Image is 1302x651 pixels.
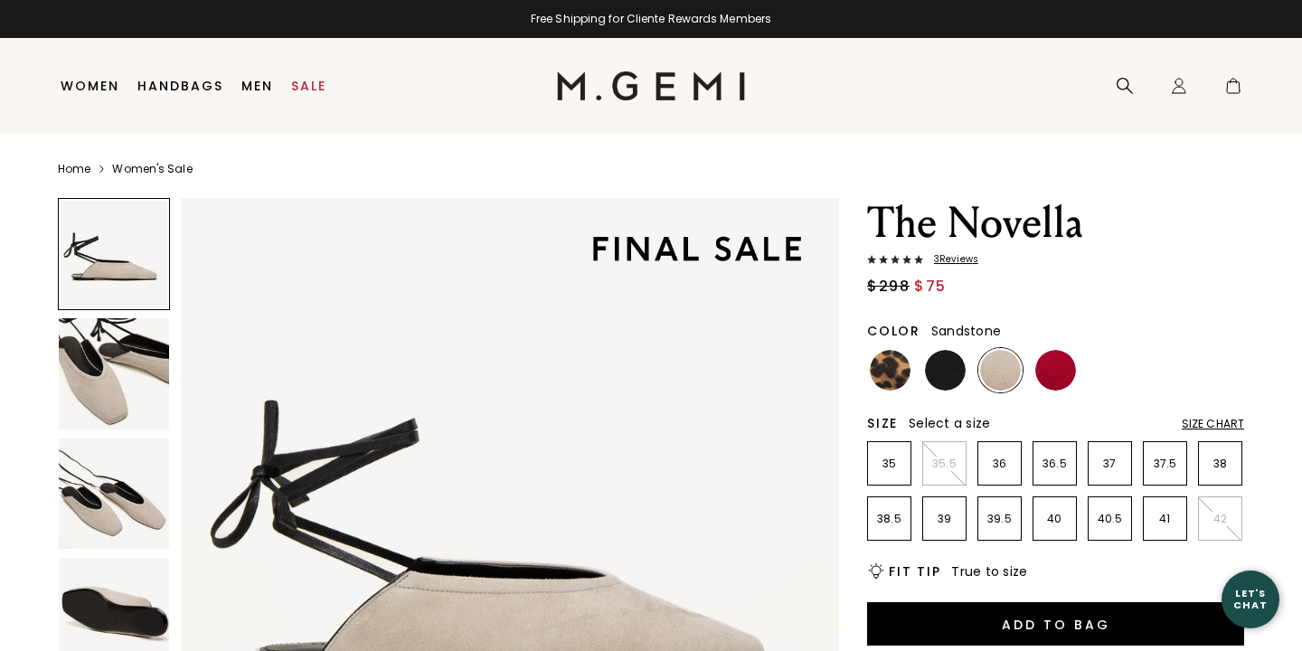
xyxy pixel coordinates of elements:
[59,439,169,549] img: The Novella
[923,512,966,526] p: 39
[1144,512,1186,526] p: 41
[1033,512,1076,526] p: 40
[1199,457,1241,471] p: 38
[1089,512,1131,526] p: 40.5
[868,512,910,526] p: 38.5
[980,350,1021,391] img: Sandstone
[931,322,1001,340] span: Sandstone
[925,350,966,391] img: Black
[923,254,978,265] span: 3 Review s
[867,602,1244,646] button: Add to Bag
[241,79,273,93] a: Men
[867,198,1244,249] h1: The Novella
[557,71,746,100] img: M.Gemi
[870,350,910,391] img: Leopard Print
[1222,588,1279,610] div: Let's Chat
[112,162,192,176] a: Women's Sale
[1182,417,1244,431] div: Size Chart
[867,416,898,430] h2: Size
[978,457,1021,471] p: 36
[867,276,910,297] span: $298
[867,254,1244,269] a: 3Reviews
[868,457,910,471] p: 35
[909,414,990,432] span: Select a size
[1144,457,1186,471] p: 37.5
[889,564,940,579] h2: Fit Tip
[291,79,326,93] a: Sale
[59,318,169,429] img: The Novella
[923,457,966,471] p: 35.5
[565,209,828,288] img: final sale tag
[137,79,223,93] a: Handbags
[61,79,119,93] a: Women
[951,562,1027,580] span: True to size
[1199,512,1241,526] p: 42
[978,512,1021,526] p: 39.5
[867,324,920,338] h2: Color
[58,162,90,176] a: Home
[914,276,947,297] span: $75
[1033,457,1076,471] p: 36.5
[1089,457,1131,471] p: 37
[1035,350,1076,391] img: Sunset Red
